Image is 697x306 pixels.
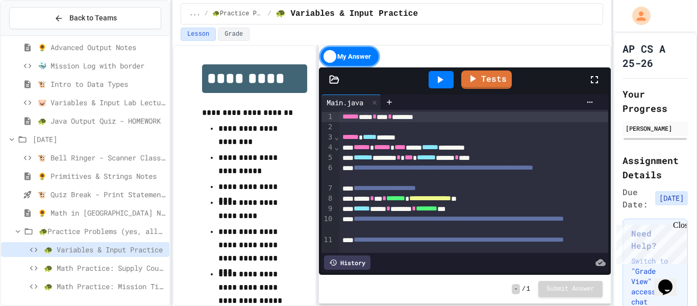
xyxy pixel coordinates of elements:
span: - [512,284,519,294]
span: 🌻 Math in [GEOGRAPHIC_DATA] Notes [38,207,165,218]
span: 🐢 Variables & Input Practice [276,8,418,20]
div: History [324,255,370,270]
button: Back to Teams [9,7,161,29]
div: 6 [321,163,334,183]
span: Due Date: [623,186,651,210]
div: [PERSON_NAME] [626,124,685,133]
span: Submit Answer [546,285,594,293]
div: 10 [321,214,334,234]
span: 🐢 Math Practice: Mission Timer [44,281,165,292]
span: 🐢Practice Problems (yes, all of them) [212,10,264,18]
iframe: chat widget [612,221,687,264]
span: 🌻 Advanced Output Notes [38,42,165,53]
span: 🐮 Intro to Data Types [38,79,165,89]
span: / [205,10,208,18]
span: ... [189,10,201,18]
div: Main.java [321,95,381,110]
span: 🐢 Math Practice: Supply Counter [44,263,165,273]
div: 9 [321,204,334,214]
span: Fold line [334,133,339,141]
h1: AP CS A 25-26 [623,41,688,70]
span: 🐢Practice Problems (yes, all of them) [39,226,165,237]
span: / [268,10,271,18]
div: Main.java [321,97,368,108]
span: 🐮 Bell Ringer - Scanner Class Practice [38,152,165,163]
div: 4 [321,143,334,153]
div: My Account [621,4,653,28]
h2: Assignment Details [623,153,688,182]
button: Grade [218,28,250,41]
div: 8 [321,194,334,204]
div: 5 [321,153,334,163]
span: 🐢 Java Output Quiz - HOMEWORK [38,115,165,126]
div: Chat with us now!Close [4,4,70,65]
span: [DATE] [655,191,688,205]
div: 1 [321,112,334,122]
span: 🐢 Variables & Input Practice [44,244,165,255]
span: 🐷 Variables & Input Lab Lecture [38,97,165,108]
span: / [522,285,526,293]
button: Lesson [181,28,216,41]
div: 11 [321,235,334,255]
iframe: chat widget [654,265,687,296]
span: 🐮 Quiz Break - Print Statements [38,189,165,200]
a: Tests [461,70,512,89]
span: Back to Teams [69,13,117,23]
span: 1 [527,285,530,293]
span: 🐳 Mission Log with border [38,60,165,71]
div: 2 [321,122,334,132]
button: Submit Answer [538,281,603,297]
div: 3 [321,132,334,143]
span: Fold line [334,143,339,151]
span: 🌻 Primitives & Strings Notes [38,171,165,181]
h2: Your Progress [623,87,688,115]
div: 7 [321,183,334,194]
span: [DATE] [33,134,165,145]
